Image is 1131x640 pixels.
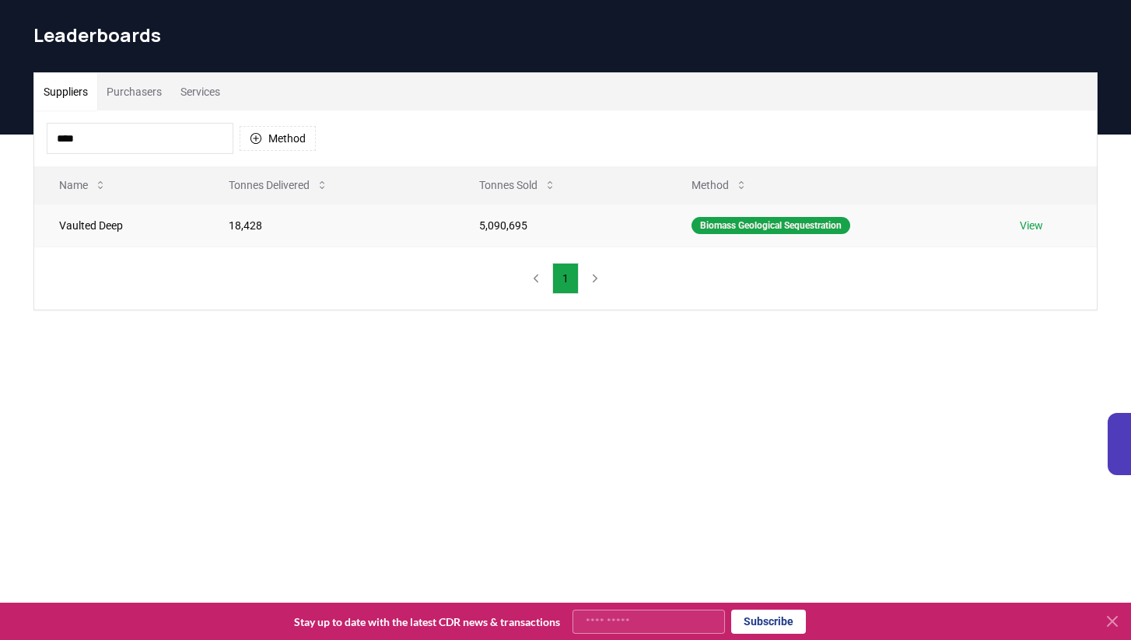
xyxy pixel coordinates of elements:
[679,170,760,201] button: Method
[204,204,454,247] td: 18,428
[1020,218,1043,233] a: View
[34,73,97,110] button: Suppliers
[552,263,579,294] button: 1
[97,73,171,110] button: Purchasers
[467,170,569,201] button: Tonnes Sold
[454,204,667,247] td: 5,090,695
[34,204,204,247] td: Vaulted Deep
[171,73,229,110] button: Services
[216,170,341,201] button: Tonnes Delivered
[33,23,1098,47] h1: Leaderboards
[47,170,119,201] button: Name
[240,126,316,151] button: Method
[692,217,850,234] div: Biomass Geological Sequestration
